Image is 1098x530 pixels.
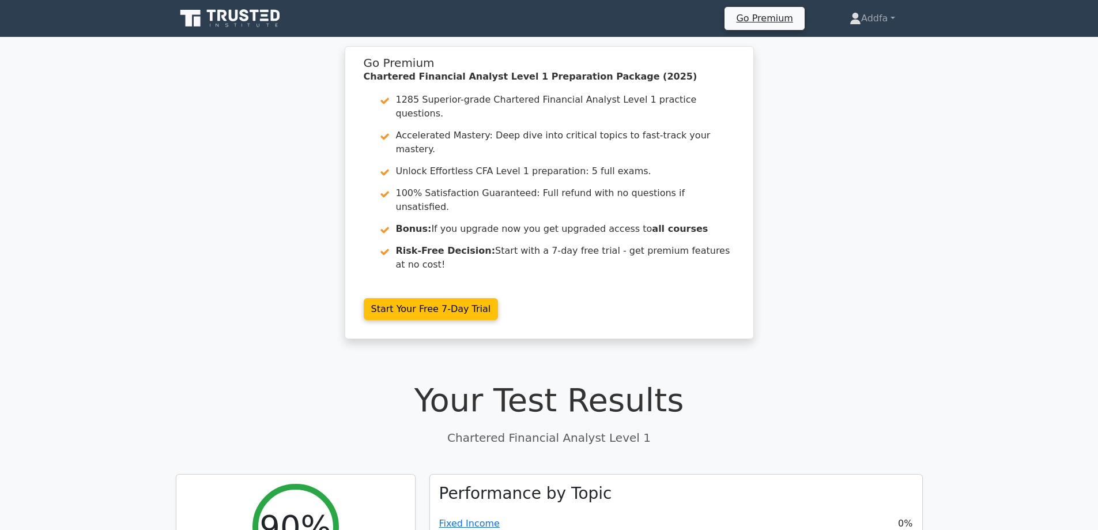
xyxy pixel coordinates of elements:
h3: Performance by Topic [439,484,612,503]
a: Addfa [822,7,923,30]
a: Fixed Income [439,518,500,529]
a: Go Premium [729,10,799,26]
a: Start Your Free 7-Day Trial [364,298,499,320]
h1: Your Test Results [176,381,923,419]
p: Chartered Financial Analyst Level 1 [176,429,923,446]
